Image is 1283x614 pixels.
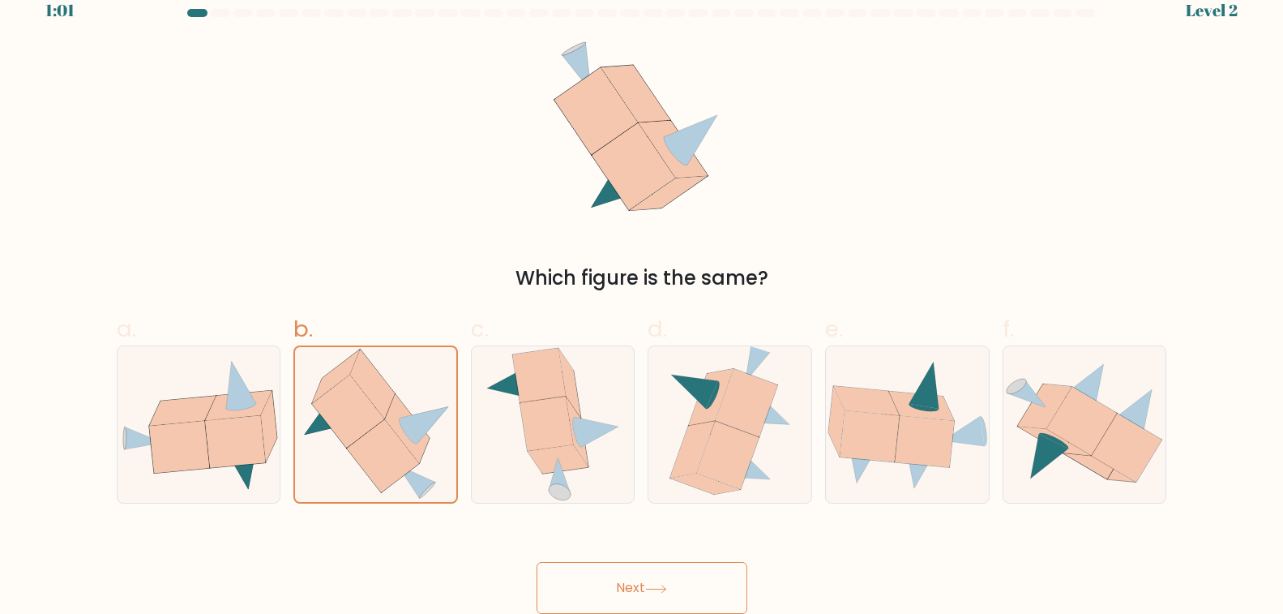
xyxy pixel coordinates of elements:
button: Next [537,562,747,614]
span: c. [471,313,489,345]
span: d. [648,313,667,345]
span: f. [1003,313,1014,345]
span: b. [293,313,313,345]
span: e. [825,313,843,345]
div: Which figure is the same? [126,264,1157,293]
span: a. [117,313,136,345]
